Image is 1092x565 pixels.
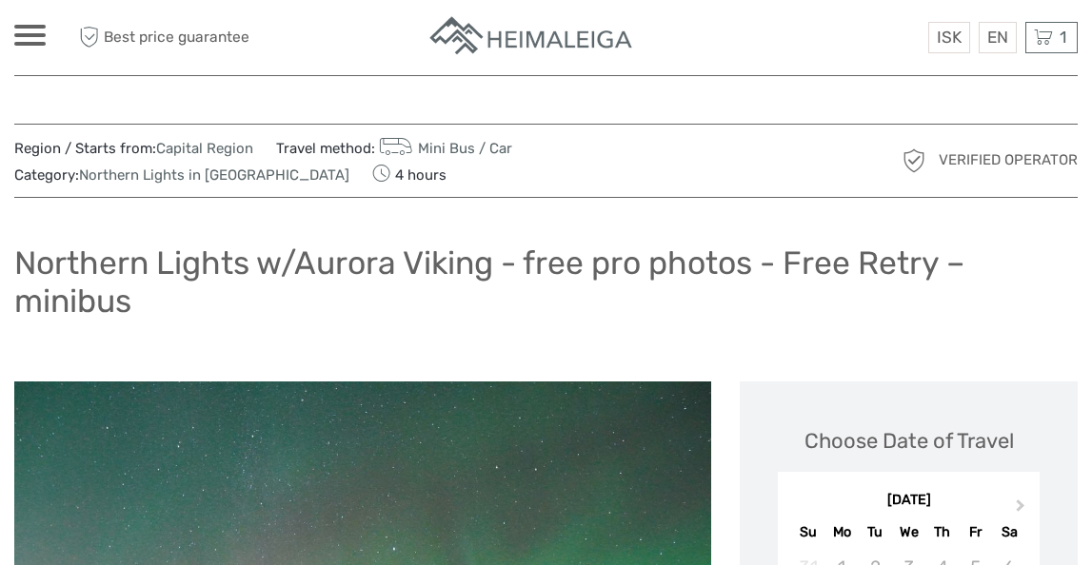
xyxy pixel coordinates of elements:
span: Region / Starts from: [14,139,253,159]
a: Mini Bus / Car [375,140,512,157]
span: 4 hours [372,161,447,187]
a: Capital Region [156,140,253,157]
a: Northern Lights in [GEOGRAPHIC_DATA] [79,166,349,184]
div: EN [979,22,1017,53]
div: Choose Date of Travel [804,426,1014,456]
div: Su [791,519,824,545]
span: 1 [1057,28,1069,47]
span: Best price guarantee [74,22,280,53]
button: Next Month [1007,496,1038,526]
h1: Northern Lights w/Aurora Viking - free pro photos - Free Retry – minibus [14,244,1078,321]
span: Travel method: [276,134,512,161]
img: verified_operator_grey_128.png [899,146,929,176]
span: Category: [14,166,349,185]
img: Apartments in Reykjavik [427,14,637,61]
span: ISK [937,28,962,47]
div: [DATE] [778,491,1040,511]
iframe: LiveChat chat widget [824,505,1092,565]
span: Verified Operator [939,150,1078,170]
